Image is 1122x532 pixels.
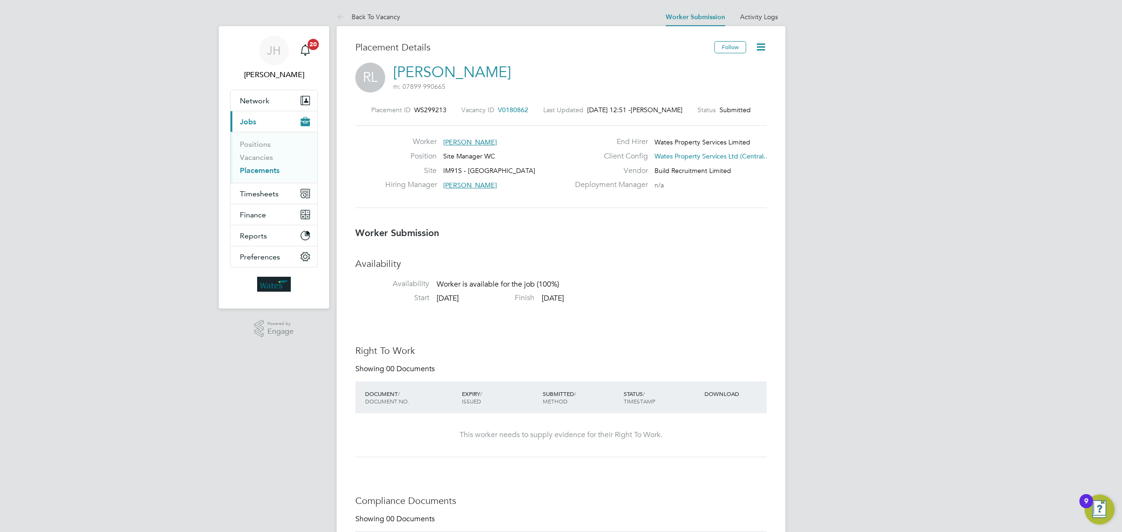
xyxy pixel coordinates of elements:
span: IM91S - [GEOGRAPHIC_DATA] [443,166,535,175]
span: Engage [267,328,294,336]
h3: Compliance Documents [355,495,767,507]
a: Powered byEngage [254,320,294,338]
div: DOCUMENT [363,385,460,410]
span: 00 Documents [386,364,435,374]
button: Open Resource Center, 9 new notifications [1085,495,1115,525]
span: [DATE] 12:51 - [587,106,631,114]
label: Site [385,166,437,176]
label: Position [385,151,437,161]
div: DOWNLOAD [702,385,767,402]
span: / [643,390,645,397]
div: 9 [1084,501,1088,513]
span: [DATE] [542,294,564,303]
a: [PERSON_NAME] [393,63,511,81]
span: Network [240,96,269,105]
span: Reports [240,231,267,240]
a: Activity Logs [740,13,778,21]
span: James Harding [230,69,318,80]
span: [PERSON_NAME] [443,181,497,189]
label: Deployment Manager [569,180,648,190]
span: m: 07899 990665 [393,82,446,91]
label: Finish [460,293,534,303]
span: Timesheets [240,189,279,198]
label: Vacancy ID [461,106,494,114]
a: Worker Submission [666,13,725,21]
a: Vacancies [240,153,273,162]
span: TIMESTAMP [624,397,655,405]
b: Worker Submission [355,227,439,238]
label: Hiring Manager [385,180,437,190]
label: Status [698,106,716,114]
span: ISSUED [462,397,481,405]
button: Follow [714,41,746,53]
span: Wates Property Services Limited [654,138,750,146]
label: Worker [385,137,437,147]
span: Site Manager WC [443,152,495,160]
button: Network [230,90,317,111]
button: Preferences [230,246,317,267]
a: Placements [240,166,280,175]
div: Showing [355,514,437,524]
span: [PERSON_NAME] [443,138,497,146]
h3: Placement Details [355,41,707,53]
a: JH[PERSON_NAME] [230,36,318,80]
span: / [398,390,400,397]
label: Placement ID [371,106,410,114]
span: JH [267,44,281,57]
span: DOCUMENT NO. [365,397,409,405]
span: / [480,390,482,397]
span: Submitted [719,106,751,114]
div: SUBMITTED [540,385,621,410]
span: WS299213 [414,106,446,114]
button: Finance [230,204,317,225]
h3: Availability [355,258,767,270]
label: End Hirer [569,137,648,147]
span: [PERSON_NAME] [631,106,683,114]
label: Vendor [569,166,648,176]
button: Jobs [230,111,317,132]
div: This worker needs to supply evidence for their Right To Work. [365,430,757,440]
a: 20 [296,36,315,65]
nav: Main navigation [219,26,329,309]
div: STATUS [621,385,702,410]
span: V0180862 [498,106,528,114]
span: METHOD [543,397,568,405]
span: Powered by [267,320,294,328]
span: RL [355,63,385,93]
span: Jobs [240,117,256,126]
label: Availability [355,279,429,289]
span: Build Recruitment Limited [654,166,731,175]
label: Last Updated [543,106,583,114]
img: wates-logo-retina.png [257,277,291,292]
span: Preferences [240,252,280,261]
span: n/a [654,181,664,189]
span: 00 Documents [386,514,435,524]
span: / [574,390,576,397]
span: [DATE] [437,294,459,303]
button: Timesheets [230,183,317,204]
a: Back To Vacancy [337,13,400,21]
h3: Right To Work [355,345,767,357]
span: 20 [308,39,319,50]
div: Jobs [230,132,317,183]
span: Finance [240,210,266,219]
label: Start [355,293,429,303]
span: Wates Property Services Ltd (Central… [654,152,770,160]
span: Worker is available for the job (100%) [437,280,559,289]
button: Reports [230,225,317,246]
a: Go to home page [230,277,318,292]
label: Client Config [569,151,648,161]
div: Showing [355,364,437,374]
a: Positions [240,140,271,149]
div: EXPIRY [460,385,540,410]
